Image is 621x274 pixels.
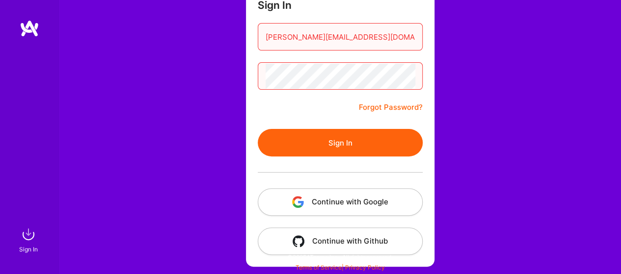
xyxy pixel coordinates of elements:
img: icon [293,235,304,247]
button: Sign In [258,129,423,156]
button: Continue with Google [258,188,423,216]
input: Email... [266,25,415,50]
img: sign in [19,224,38,244]
img: logo [20,20,39,37]
div: Sign In [19,244,38,254]
button: Continue with Github [258,227,423,255]
a: Terms of Service [296,264,342,271]
img: icon [292,196,304,208]
a: Privacy Policy [345,264,385,271]
a: sign inSign In [21,224,38,254]
div: © 2025 ATeams Inc., All rights reserved. [59,245,621,269]
a: Forgot Password? [359,101,423,113]
span: | [296,264,385,271]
